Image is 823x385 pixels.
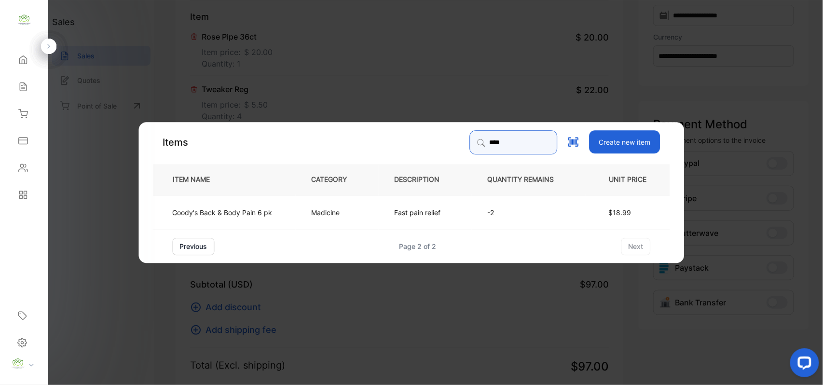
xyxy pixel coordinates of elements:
iframe: LiveChat chat widget [782,344,823,385]
button: previous [173,238,215,255]
p: -2 [488,207,570,218]
p: ITEM NAME [169,175,226,185]
p: DESCRIPTION [395,175,455,185]
img: profile [11,357,25,371]
p: Fast pain relief [395,207,441,218]
div: Page 2 of 2 [399,241,437,251]
p: CATEGORY [312,175,363,185]
button: next [621,238,651,255]
p: Madicine [312,207,340,218]
button: Create new item [590,130,660,153]
p: UNIT PRICE [602,175,654,185]
p: Items [163,135,189,150]
span: $18.99 [609,208,631,217]
img: logo [17,13,31,27]
p: Goody's Back & Body Pain 6 pk [173,207,273,218]
p: QUANTITY REMAINS [488,175,570,185]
